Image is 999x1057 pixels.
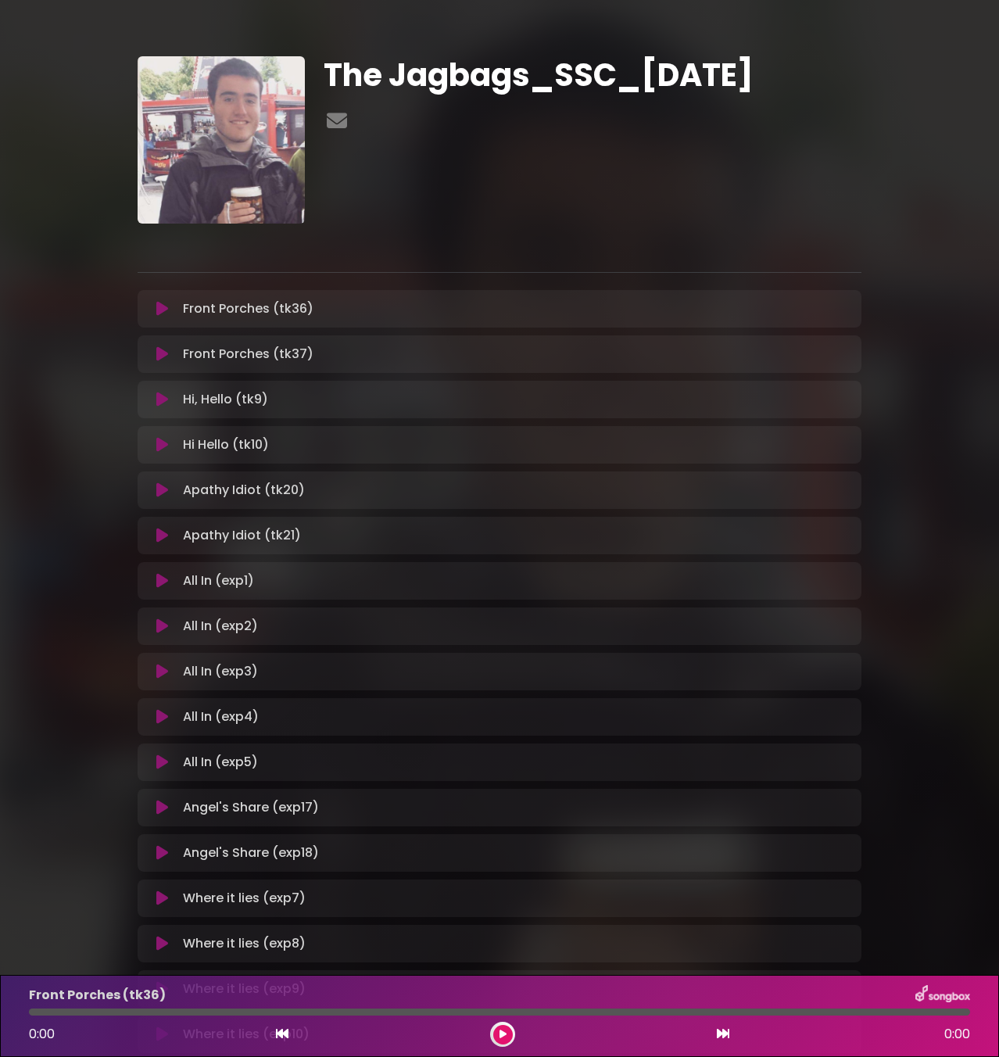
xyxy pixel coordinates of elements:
[915,985,970,1005] img: songbox-logo-white.png
[183,934,306,953] p: Where it lies (exp8)
[183,481,305,500] p: Apathy Idiot (tk20)
[183,844,319,862] p: Angel's Share (exp18)
[183,299,313,318] p: Front Porches (tk36)
[183,526,301,545] p: Apathy Idiot (tk21)
[183,345,313,364] p: Front Porches (tk37)
[324,56,862,94] h1: The Jagbags_SSC_[DATE]
[183,708,259,726] p: All In (exp4)
[183,662,258,681] p: All In (exp3)
[183,753,258,772] p: All In (exp5)
[29,1025,55,1043] span: 0:00
[183,889,306,908] p: Where it lies (exp7)
[183,798,319,817] p: Angel's Share (exp17)
[183,390,268,409] p: Hi, Hello (tk9)
[183,571,254,590] p: All In (exp1)
[183,435,269,454] p: Hi Hello (tk10)
[944,1025,970,1044] span: 0:00
[29,986,166,1005] p: Front Porches (tk36)
[183,617,258,636] p: All In (exp2)
[138,56,305,224] img: FPWBsbkQTPSoOyfgW8Q8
